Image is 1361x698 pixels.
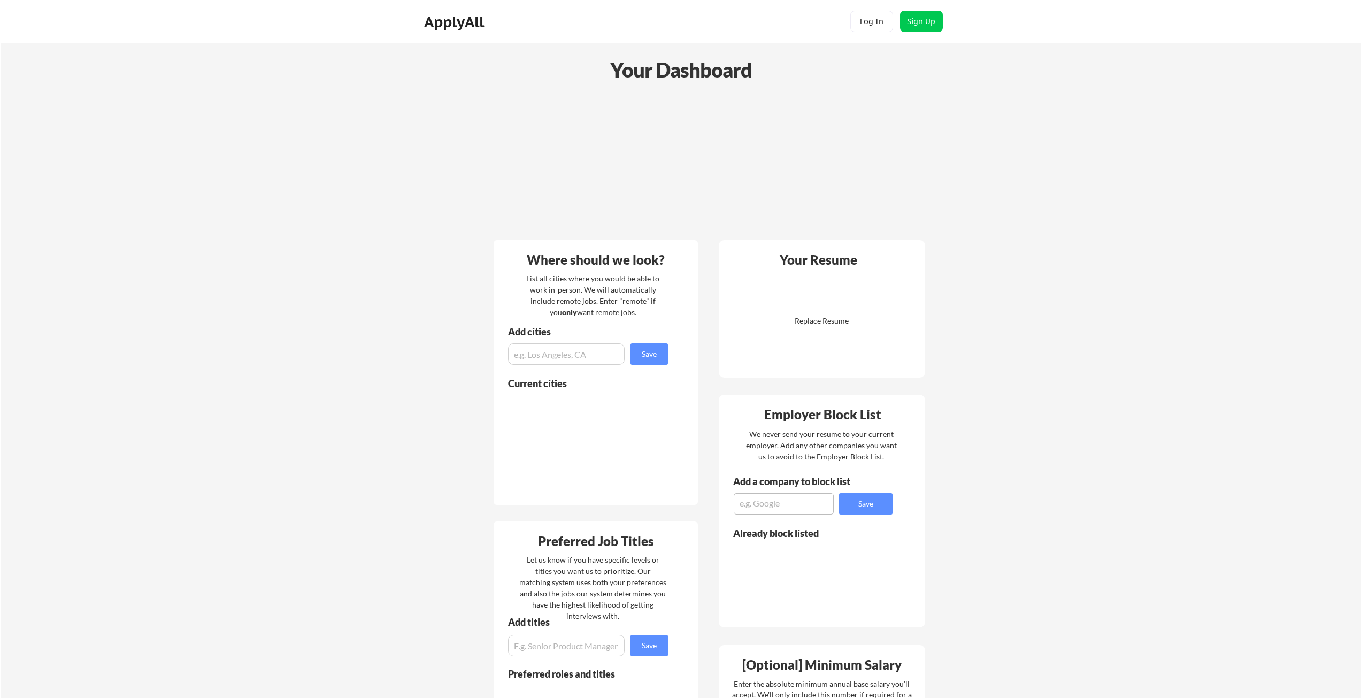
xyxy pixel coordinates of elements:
[850,11,893,32] button: Log In
[519,273,666,318] div: List all cities where you would be able to work in-person. We will automatically include remote j...
[765,254,871,266] div: Your Resume
[630,343,668,365] button: Save
[900,11,943,32] button: Sign Up
[745,428,897,462] div: We never send your resume to your current employer. Add any other companies you want us to avoid ...
[508,379,656,388] div: Current cities
[508,343,625,365] input: e.g. Los Angeles, CA
[424,13,487,31] div: ApplyAll
[508,327,671,336] div: Add cities
[496,535,695,548] div: Preferred Job Titles
[562,308,577,317] strong: only
[723,408,922,421] div: Employer Block List
[630,635,668,656] button: Save
[722,658,921,671] div: [Optional] Minimum Salary
[733,477,867,486] div: Add a company to block list
[508,669,653,679] div: Preferred roles and titles
[508,635,625,656] input: E.g. Senior Product Manager
[1,55,1361,85] div: Your Dashboard
[733,528,878,538] div: Already block listed
[519,554,666,622] div: Let us know if you have specific levels or titles you want us to prioritize. Our matching system ...
[508,617,659,627] div: Add titles
[496,254,695,266] div: Where should we look?
[839,493,893,515] button: Save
